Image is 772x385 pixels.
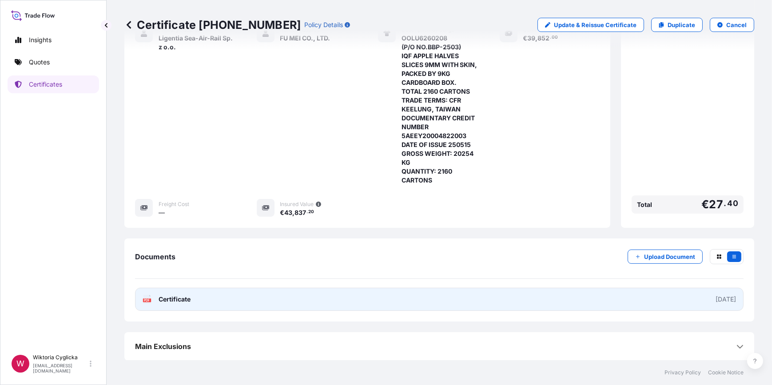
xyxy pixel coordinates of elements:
[708,369,744,376] a: Cookie Notice
[135,336,744,357] div: Main Exclusions
[135,342,191,351] span: Main Exclusions
[728,201,738,206] span: 40
[651,18,703,32] a: Duplicate
[701,199,709,210] span: €
[280,210,285,216] span: €
[33,354,88,361] p: Wiktoria Cyglicka
[304,20,343,29] p: Policy Details
[29,80,62,89] p: Certificates
[306,210,308,214] span: .
[293,210,295,216] span: ,
[295,210,306,216] span: 837
[8,75,99,93] a: Certificates
[402,34,478,185] span: OOLU6260208 (P/O NO.BBP-2503) IQF APPLE HALVES SLICES 9MM WITH SKIN, PACKED BY 9KG CARDBOARD BOX....
[159,295,191,304] span: Certificate
[280,201,314,208] span: Insured Value
[628,250,703,264] button: Upload Document
[308,210,314,214] span: 20
[33,363,88,373] p: [EMAIL_ADDRESS][DOMAIN_NAME]
[709,199,723,210] span: 27
[716,295,736,304] div: [DATE]
[135,288,744,311] a: PDFCertificate[DATE]
[16,359,24,368] span: W
[668,20,695,29] p: Duplicate
[710,18,754,32] button: Cancel
[144,299,150,302] text: PDF
[724,201,727,206] span: .
[29,36,52,44] p: Insights
[8,31,99,49] a: Insights
[159,201,189,208] span: Freight Cost
[159,208,165,217] span: —
[29,58,50,67] p: Quotes
[285,210,293,216] span: 43
[124,18,301,32] p: Certificate [PHONE_NUMBER]
[726,20,747,29] p: Cancel
[665,369,701,376] a: Privacy Policy
[554,20,637,29] p: Update & Reissue Certificate
[537,18,644,32] a: Update & Reissue Certificate
[637,200,652,209] span: Total
[8,53,99,71] a: Quotes
[644,252,695,261] p: Upload Document
[135,252,175,261] span: Documents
